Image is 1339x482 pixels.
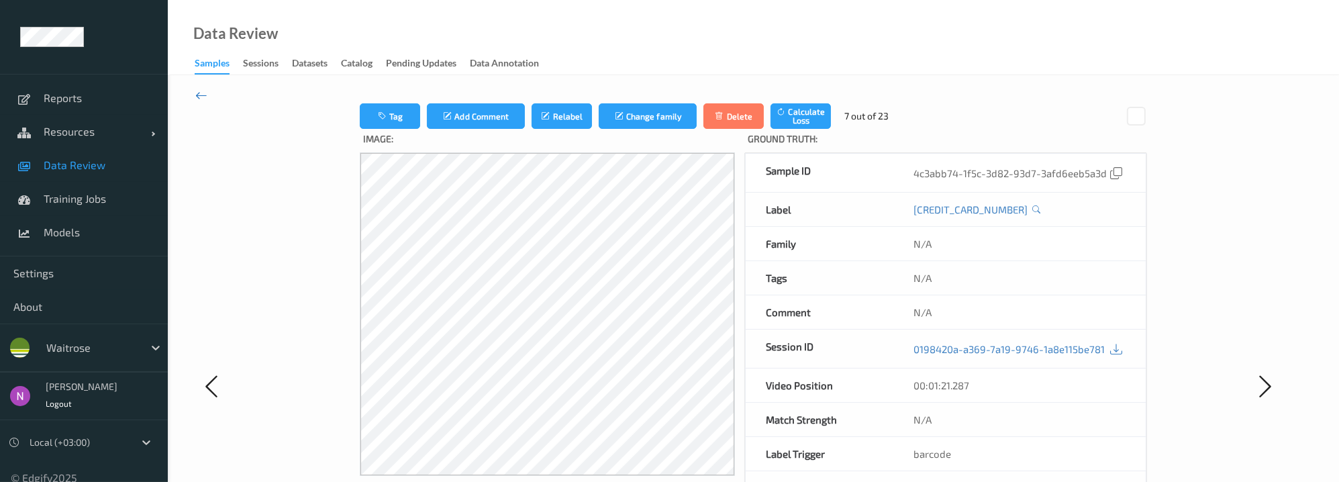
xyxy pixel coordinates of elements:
[746,403,894,436] div: Match Strength
[360,103,420,129] button: Tag
[470,54,552,73] a: Data Annotation
[746,154,894,192] div: Sample ID
[914,203,1028,216] a: [CREDIT_CARD_NUMBER]
[914,342,1105,356] a: 0198420a-a369-7a19-9746-1a8e115be781
[744,129,1147,152] label: Ground Truth :
[914,379,1126,392] div: 00:01:21.287
[894,227,1146,260] div: N/A
[532,103,592,129] button: Relabel
[746,330,894,368] div: Session ID
[894,403,1146,436] div: N/A
[386,56,456,73] div: Pending Updates
[894,295,1146,329] div: N/A
[599,103,697,129] button: Change family
[844,109,889,123] div: 7 out of 23
[360,129,735,152] label: Image:
[243,54,292,73] a: Sessions
[470,56,539,73] div: Data Annotation
[341,56,373,73] div: Catalog
[894,437,1146,471] div: barcode
[193,27,278,40] div: Data Review
[746,369,894,402] div: Video Position
[746,227,894,260] div: Family
[746,295,894,329] div: Comment
[341,54,386,73] a: Catalog
[914,164,1126,182] div: 4c3abb74-1f5c-3d82-93d7-3afd6eeb5a3d
[746,261,894,295] div: Tags
[894,261,1146,295] div: N/A
[243,56,279,73] div: Sessions
[292,56,328,73] div: Datasets
[771,103,831,129] button: Calculate Loss
[746,437,894,471] div: Label Trigger
[746,193,894,226] div: Label
[195,54,243,75] a: Samples
[292,54,341,73] a: Datasets
[386,54,470,73] a: Pending Updates
[427,103,525,129] button: Add Comment
[703,103,764,129] button: Delete
[195,56,230,75] div: Samples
